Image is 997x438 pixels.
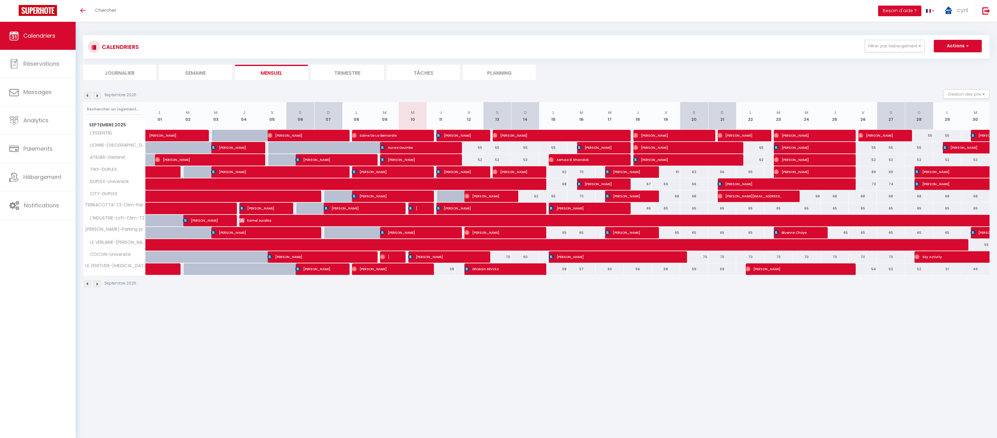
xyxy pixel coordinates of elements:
span: [PERSON_NAME] [380,154,445,166]
div: 65 [624,203,652,214]
th: 27 [877,102,905,130]
th: 06 [286,102,314,130]
span: Paiements [23,145,53,153]
th: 28 [905,102,933,130]
th: 01 [146,102,174,130]
abbr: M [805,110,808,115]
span: CITY-DUPLEX [84,191,119,197]
div: 70 [567,166,595,178]
span: L'ESSENTIEL [84,130,114,137]
span: COCON-Université [84,251,132,258]
div: 69 [849,166,877,178]
span: [PERSON_NAME] [408,202,417,214]
abbr: J [440,110,442,115]
abbr: M [580,110,583,115]
th: 17 [596,102,624,130]
th: 16 [567,102,595,130]
div: 56 [624,263,652,275]
div: 69 [877,166,905,178]
div: 69 [652,178,680,190]
span: [PERSON_NAME] [211,166,332,178]
span: [PERSON_NAME] [745,263,839,275]
div: 65 [680,227,708,238]
div: 68 [652,191,680,202]
abbr: S [693,110,695,115]
div: 70 [792,251,821,263]
abbr: M [974,110,977,115]
abbr: D [918,110,921,115]
span: Aurore Doumbe [380,142,445,153]
button: Filtrer par hébergement [865,40,924,52]
span: Sky Activity [915,251,986,263]
th: 11 [427,102,455,130]
div: 55 [511,142,539,153]
div: 70 [708,251,736,263]
span: [PERSON_NAME] [380,227,445,238]
div: 67 [624,178,652,190]
span: [PERSON_NAME] [492,166,530,178]
span: [PERSON_NAME] [155,154,248,166]
div: 66 [680,178,708,190]
th: 10 [399,102,427,130]
div: 63 [680,166,708,178]
div: 51 [933,263,961,275]
span: Bluenne Chaye [774,227,811,238]
span: [PERSON_NAME] [915,166,986,178]
img: Super Booking [19,5,57,16]
span: [PERSON_NAME] [324,202,389,214]
p: Septembre 2025 [104,92,136,98]
span: [PERSON_NAME] [605,227,642,238]
div: 60 [596,263,624,275]
li: Trimestre [311,65,384,80]
abbr: L [946,110,948,115]
div: 68 [877,191,905,202]
li: Semaine [159,65,232,80]
span: [PERSON_NAME] [352,190,417,202]
span: [PERSON_NAME] [267,130,333,141]
abbr: L [159,110,161,115]
div: 65 [849,203,877,214]
span: [PERSON_NAME]-Parking privé gratuit [84,227,147,232]
abbr: V [468,110,470,115]
div: 70 [821,251,849,263]
input: Rechercher un logement... [87,104,142,115]
span: [PERSON_NAME] [774,130,839,141]
div: 70 [736,251,764,263]
div: 62 [539,166,567,178]
div: 55 [877,142,905,153]
span: [PERSON_NAME] [211,142,248,153]
div: 68 [792,191,821,202]
div: 65 [792,203,821,214]
div: 52 [455,154,483,166]
span: [PERSON_NAME] [149,126,177,138]
th: 20 [680,102,708,130]
div: 58 [539,263,567,275]
span: [PERSON_NAME] [352,263,417,275]
div: 55 [849,142,877,153]
div: 52 [933,154,961,166]
div: 59 [680,263,708,275]
div: 65 [905,203,933,214]
abbr: J [834,110,836,115]
div: 65 [652,203,680,214]
th: 24 [792,102,821,130]
div: 65 [849,227,877,238]
span: [PERSON_NAME] [577,178,614,190]
th: 08 [342,102,370,130]
abbr: M [383,110,387,115]
div: 52 [877,154,905,166]
span: [PERSON_NAME] [464,190,502,202]
abbr: M [777,110,780,115]
span: [PERSON_NAME] [774,142,839,153]
li: Mensuel [235,65,308,80]
abbr: M [608,110,612,115]
span: [PERSON_NAME] [492,130,614,141]
div: 65 [933,203,961,214]
div: 52 [511,154,539,166]
div: 55 [539,142,567,153]
span: LE VERLAINE-[PERSON_NAME] [84,239,147,246]
div: 65 [539,191,567,202]
abbr: L [553,110,554,115]
span: Notifications [24,201,59,209]
abbr: M [214,110,218,115]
